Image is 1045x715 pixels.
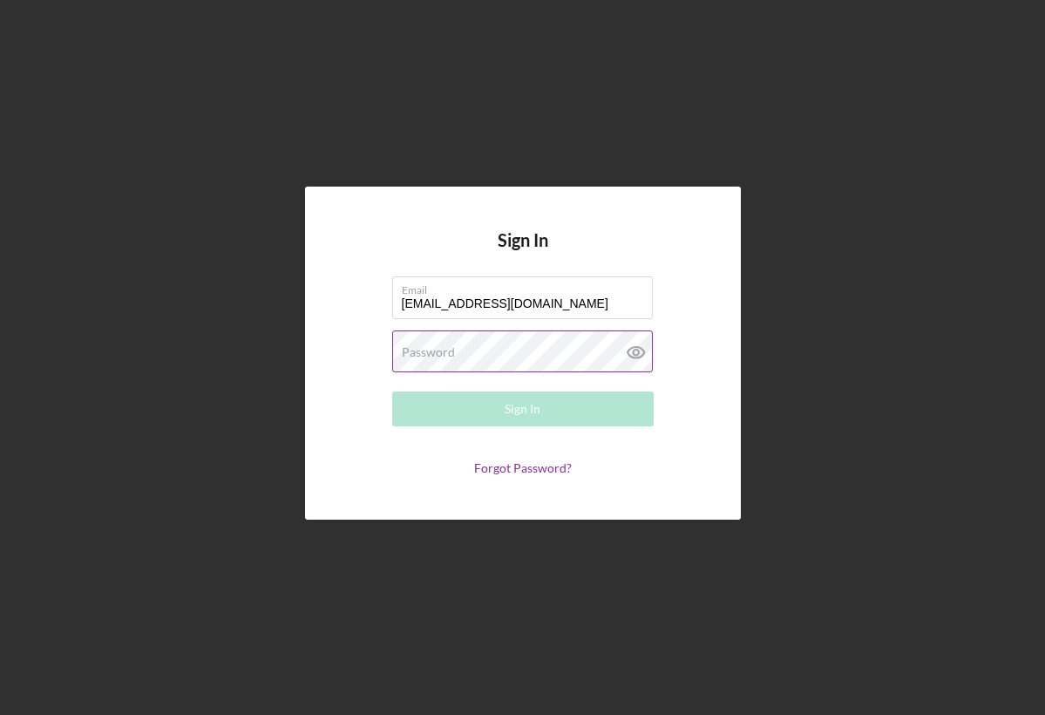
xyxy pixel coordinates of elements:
[505,392,540,426] div: Sign In
[392,392,654,426] button: Sign In
[402,277,653,296] label: Email
[402,345,455,359] label: Password
[498,230,548,276] h4: Sign In
[474,460,572,475] a: Forgot Password?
